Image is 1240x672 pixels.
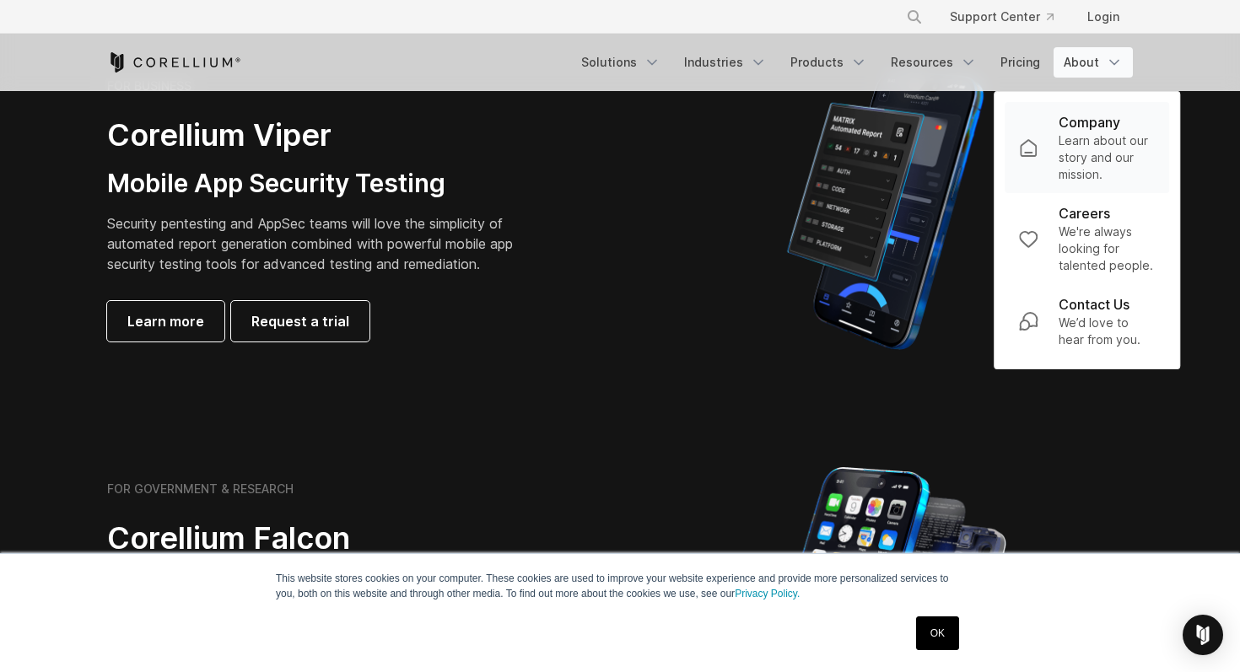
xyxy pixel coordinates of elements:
img: Corellium MATRIX automated report on iPhone showing app vulnerability test results across securit... [758,62,1012,358]
a: Company Learn about our story and our mission. [1005,102,1169,193]
p: Learn about our story and our mission. [1059,132,1156,183]
a: Login [1074,2,1133,32]
h2: Corellium Viper [107,116,539,154]
a: Industries [674,47,777,78]
p: This website stores cookies on your computer. These cookies are used to improve your website expe... [276,571,964,601]
p: Contact Us [1059,294,1129,314]
p: Company [1059,112,1120,132]
h2: Corellium Falcon [107,519,580,557]
p: We're always looking for talented people. [1059,223,1156,274]
a: Corellium Home [107,52,241,73]
div: Navigation Menu [571,47,1133,78]
a: Learn more [107,301,224,341]
a: Contact Us We’d love to hear from you. [1005,284,1169,358]
a: Products [780,47,877,78]
span: Learn more [127,311,204,331]
button: Search [899,2,930,32]
div: Navigation Menu [886,2,1133,32]
a: Request a trial [231,301,369,341]
a: Support Center [936,2,1067,32]
a: Privacy Policy. [735,588,800,599]
p: Careers [1059,203,1110,223]
a: Solutions [571,47,671,78]
h6: FOR GOVERNMENT & RESEARCH [107,481,294,497]
a: OK [916,616,959,650]
a: About [1054,47,1133,78]
p: Security pentesting and AppSec teams will love the simplicity of automated report generation comb... [107,213,539,274]
p: We’d love to hear from you. [1059,314,1156,348]
div: Open Intercom Messenger [1183,615,1223,655]
span: Request a trial [251,311,349,331]
h3: Mobile App Security Testing [107,168,539,200]
a: Careers We're always looking for talented people. [1005,193,1169,284]
a: Pricing [990,47,1050,78]
a: Resources [881,47,987,78]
